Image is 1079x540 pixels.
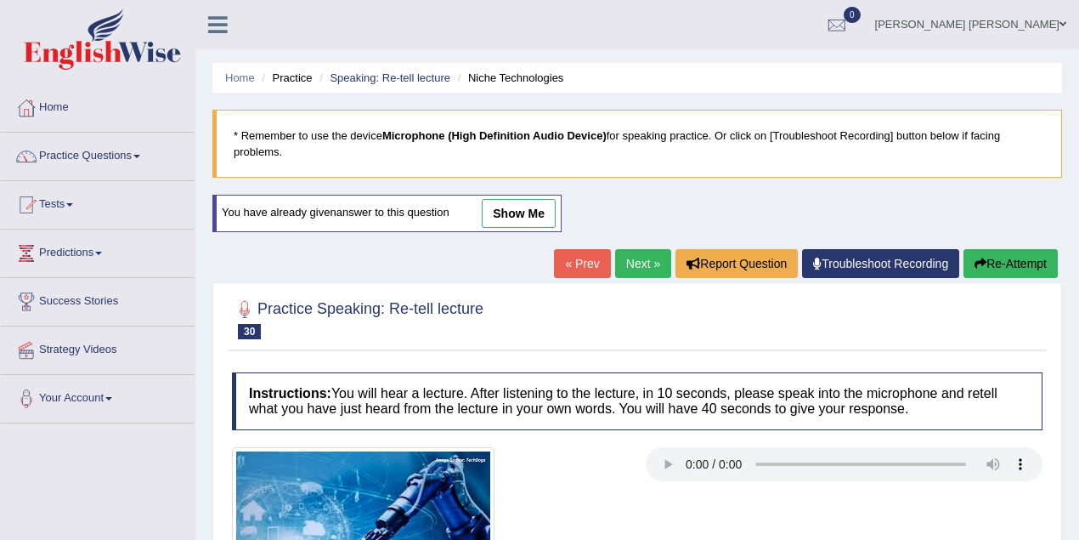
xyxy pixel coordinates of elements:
[844,7,861,23] span: 0
[1,230,195,272] a: Predictions
[615,249,671,278] a: Next »
[257,70,312,86] li: Practice
[1,327,195,369] a: Strategy Videos
[963,249,1058,278] button: Re-Attempt
[238,324,261,339] span: 30
[382,129,607,142] b: Microphone (High Definition Audio Device)
[330,71,450,84] a: Speaking: Re-tell lecture
[225,71,255,84] a: Home
[1,278,195,321] a: Success Stories
[249,386,331,401] b: Instructions:
[1,133,195,175] a: Practice Questions
[212,110,1062,178] blockquote: * Remember to use the device for speaking practice. Or click on [Troubleshoot Recording] button b...
[232,372,1042,429] h4: You will hear a lecture. After listening to the lecture, in 10 seconds, please speak into the mic...
[675,249,798,278] button: Report Question
[1,84,195,127] a: Home
[482,199,556,228] a: show me
[212,195,562,232] div: You have already given answer to this question
[1,375,195,418] a: Your Account
[1,181,195,224] a: Tests
[454,70,564,86] li: Niche Technologies
[802,249,959,278] a: Troubleshoot Recording
[232,297,483,339] h2: Practice Speaking: Re-tell lecture
[554,249,610,278] a: « Prev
